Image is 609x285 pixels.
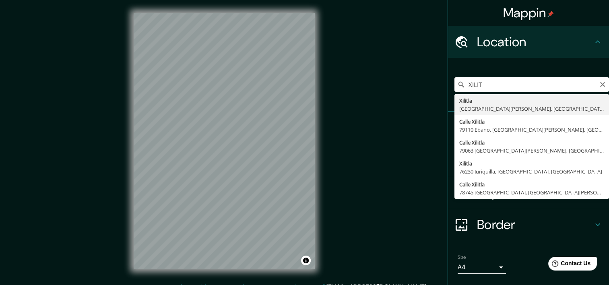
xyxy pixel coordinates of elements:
[459,159,604,167] div: Xilitla
[459,126,604,134] div: 79110 Ebano, [GEOGRAPHIC_DATA][PERSON_NAME], [GEOGRAPHIC_DATA]
[537,254,600,276] iframe: Help widget launcher
[448,26,609,58] div: Location
[134,13,315,269] canvas: Map
[459,138,604,147] div: Calle Xilitla
[477,184,593,200] h4: Layout
[454,77,609,92] input: Pick your city or area
[477,34,593,50] h4: Location
[477,217,593,233] h4: Border
[459,180,604,188] div: Calle Xilitla
[547,11,554,17] img: pin-icon.png
[448,176,609,209] div: Layout
[459,167,604,176] div: 76230 Juriquilla, [GEOGRAPHIC_DATA], [GEOGRAPHIC_DATA]
[459,118,604,126] div: Calle Xilitla
[458,254,466,261] label: Size
[459,147,604,155] div: 79063 [GEOGRAPHIC_DATA][PERSON_NAME], [GEOGRAPHIC_DATA][PERSON_NAME], [GEOGRAPHIC_DATA]
[459,105,604,113] div: [GEOGRAPHIC_DATA][PERSON_NAME], [GEOGRAPHIC_DATA]
[448,144,609,176] div: Style
[301,256,311,265] button: Toggle attribution
[458,261,506,274] div: A4
[599,80,606,88] button: Clear
[459,97,604,105] div: Xilitla
[459,188,604,196] div: 78745 [GEOGRAPHIC_DATA], [GEOGRAPHIC_DATA][PERSON_NAME], [GEOGRAPHIC_DATA]
[448,112,609,144] div: Pins
[503,5,554,21] h4: Mappin
[448,209,609,241] div: Border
